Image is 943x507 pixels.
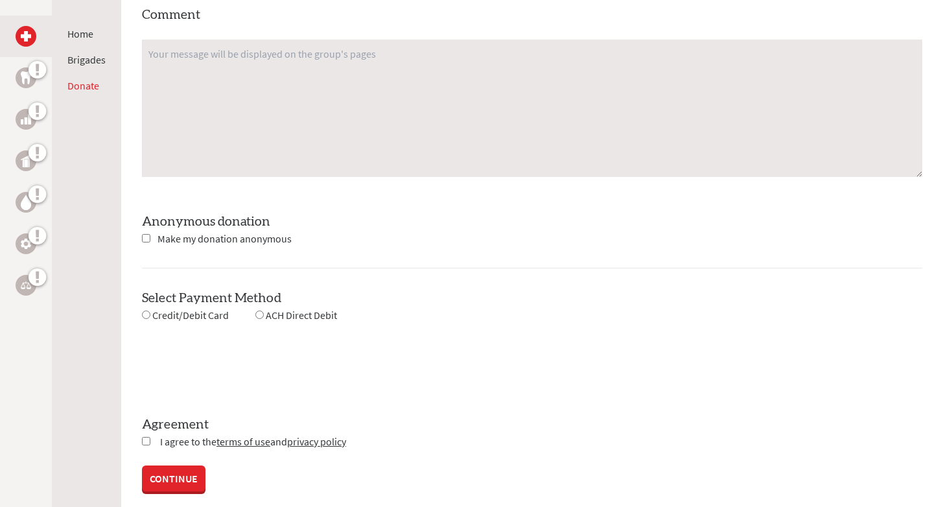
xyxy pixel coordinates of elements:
[216,435,270,448] a: terms of use
[16,67,36,88] a: Dental
[21,114,31,124] img: Business
[21,195,31,209] img: Water
[142,466,205,491] a: CONTINUE
[160,435,346,448] span: I agree to the and
[287,435,346,448] a: privacy policy
[16,275,36,296] a: Legal Empowerment
[16,233,36,254] a: Engineering
[67,78,106,93] li: Donate
[142,292,281,305] label: Select Payment Method
[152,309,229,322] span: Credit/Debit Card
[21,281,31,289] img: Legal Empowerment
[21,31,31,41] img: Medical
[16,150,36,171] a: Public Health
[142,339,339,390] iframe: reCAPTCHA
[157,232,292,245] span: Make my donation anonymous
[142,416,922,434] label: Agreement
[16,109,36,130] a: Business
[67,79,99,92] a: Donate
[142,8,200,21] label: Comment
[21,71,31,84] img: Dental
[67,26,106,41] li: Home
[67,52,106,67] li: Brigades
[142,215,270,228] label: Anonymous donation
[21,239,31,249] img: Engineering
[67,53,106,66] a: Brigades
[67,27,93,40] a: Home
[16,26,36,47] a: Medical
[266,309,337,322] span: ACH Direct Debit
[16,192,36,213] a: Water
[21,154,31,167] img: Public Health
